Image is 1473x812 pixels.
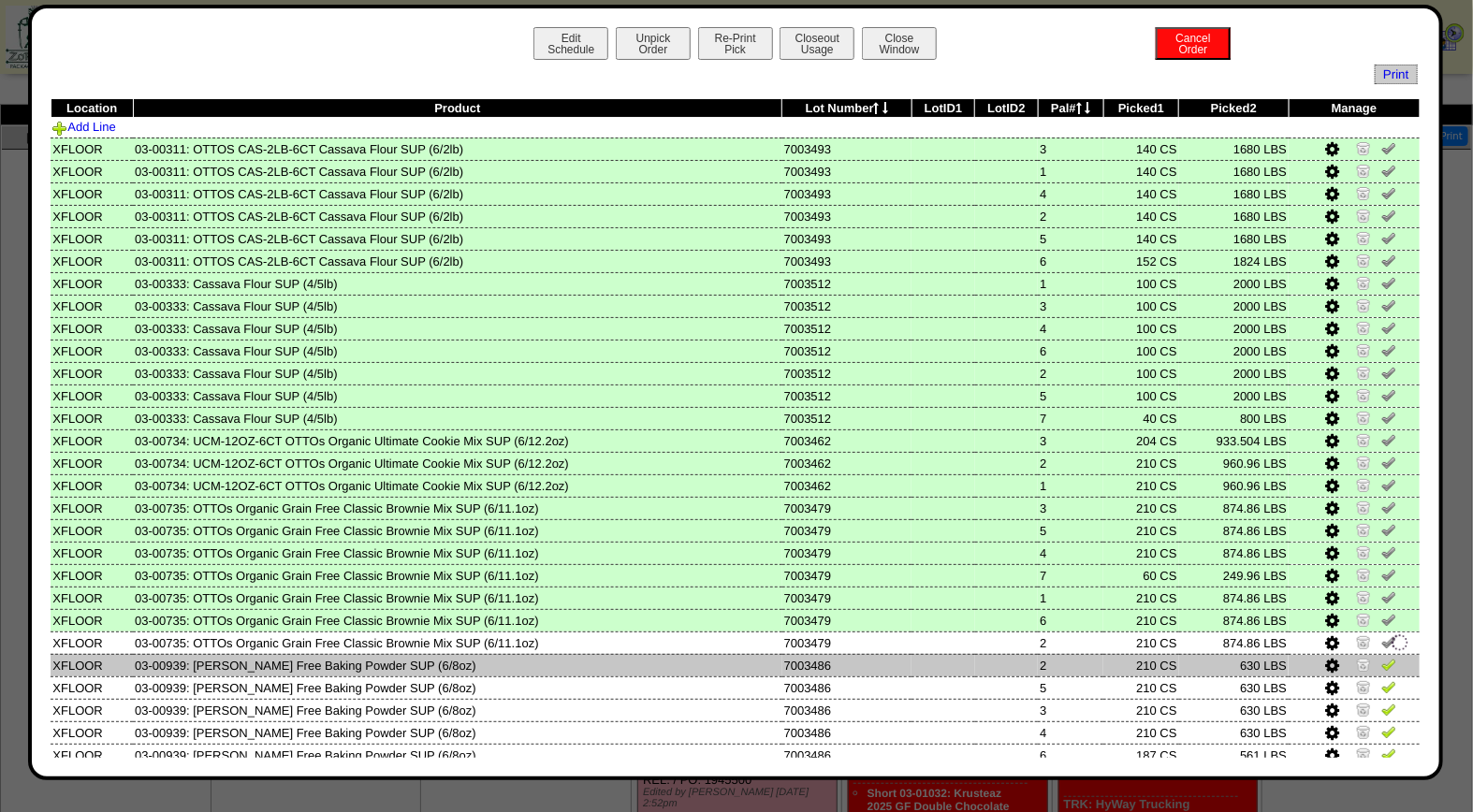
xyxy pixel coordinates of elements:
img: Zero Item and Verify [1356,567,1371,582]
td: 140 CS [1103,205,1178,227]
td: 7 [1038,407,1103,429]
td: 7003479 [782,497,912,519]
td: XFLOOR [51,587,133,609]
td: 03-00735: OTTOs Organic Grain Free Classic Brownie Mix SUP (6/11.1oz) [133,519,782,542]
td: 2000 LBS [1179,272,1289,295]
td: 7003512 [782,272,912,295]
td: 3 [1038,138,1103,160]
td: 7003479 [782,587,912,609]
td: 7003486 [782,721,912,744]
td: 100 CS [1103,340,1178,362]
td: XFLOOR [51,497,133,519]
td: 7003479 [782,564,912,587]
td: 6 [1038,250,1103,272]
td: 7003479 [782,519,912,542]
td: 7003486 [782,699,912,721]
th: Location [51,99,133,118]
td: 4 [1038,542,1103,564]
td: 2 [1038,654,1103,676]
td: XFLOOR [51,340,133,362]
td: 03-00734: UCM-12OZ-6CT OTTOs Organic Ultimate Cookie Mix SUP (6/12.2oz) [133,429,782,452]
img: Un-Verify Pick [1381,140,1396,155]
img: Un-Verify Pick [1381,522,1396,537]
td: 4 [1038,182,1103,205]
td: 2000 LBS [1179,384,1289,407]
td: 03-00734: UCM-12OZ-6CT OTTOs Organic Ultimate Cookie Mix SUP (6/12.2oz) [133,474,782,497]
td: 03-00939: [PERSON_NAME] Free Baking Powder SUP (6/8oz) [133,721,782,744]
td: 7003493 [782,250,912,272]
td: 03-00311: OTTOS CAS-2LB-6CT Cassava Flour SUP (6/2lb) [133,205,782,227]
td: 100 CS [1103,384,1178,407]
img: Un-Verify Pick [1381,342,1396,357]
td: XFLOOR [51,407,133,429]
td: 630 LBS [1179,654,1289,676]
a: Print [1375,65,1417,84]
img: Un-Verify Pick [1381,410,1396,425]
td: 03-00311: OTTOS CAS-2LB-6CT Cassava Flour SUP (6/2lb) [133,250,782,272]
td: 210 CS [1103,676,1178,699]
td: XFLOOR [51,744,133,766]
th: Picked1 [1103,99,1178,118]
img: Zero Item and Verify [1356,342,1371,357]
img: Zero Item and Verify [1356,297,1371,312]
td: 03-00735: OTTOs Organic Grain Free Classic Brownie Mix SUP (6/11.1oz) [133,542,782,564]
img: Un-Verify Pick [1381,230,1396,245]
img: Un-Verify Pick [1381,500,1396,515]
td: 210 CS [1103,452,1178,474]
td: 7003512 [782,407,912,429]
img: Zero Item and Verify [1356,477,1371,492]
td: 7 [1038,564,1103,587]
img: Zero Item and Verify [1356,140,1371,155]
td: 1680 LBS [1179,227,1289,250]
td: 2000 LBS [1179,340,1289,362]
img: Un-Verify Pick [1381,297,1396,312]
img: Zero Item and Verify [1356,365,1371,380]
td: XFLOOR [51,519,133,542]
td: 630 LBS [1179,721,1289,744]
img: Zero Item and Verify [1356,253,1371,268]
a: CloseWindow [860,42,939,56]
td: 874.86 LBS [1179,542,1289,564]
td: 210 CS [1103,519,1178,542]
td: XFLOOR [51,452,133,474]
td: 933.504 LBS [1179,429,1289,452]
button: EditSchedule [533,27,608,60]
td: XFLOOR [51,609,133,631]
td: 7003512 [782,384,912,407]
img: Un-Verify Pick [1381,477,1396,492]
td: 100 CS [1103,317,1178,340]
td: 7003462 [782,429,912,452]
td: 03-00333: Cassava Flour SUP (4/5lb) [133,362,782,384]
td: 7003462 [782,474,912,497]
td: 7003486 [782,654,912,676]
th: LotID1 [912,99,974,118]
td: 03-00939: [PERSON_NAME] Free Baking Powder SUP (6/8oz) [133,744,782,766]
td: XFLOOR [51,676,133,699]
td: 140 CS [1103,182,1178,205]
button: CloseoutUsage [780,27,854,60]
td: XFLOOR [51,429,133,452]
img: Zero Item and Verify [1356,657,1371,672]
td: 100 CS [1103,295,1178,317]
th: Pal# [1038,99,1103,118]
img: Verify Pick [1381,702,1396,717]
td: 210 CS [1103,542,1178,564]
td: 6 [1038,340,1103,362]
td: 210 CS [1103,474,1178,497]
img: Zero Item and Verify [1356,724,1371,739]
td: XFLOOR [51,474,133,497]
td: 5 [1038,519,1103,542]
td: XFLOOR [51,654,133,676]
td: 204 CS [1103,429,1178,452]
td: 03-00939: [PERSON_NAME] Free Baking Powder SUP (6/8oz) [133,654,782,676]
td: 7003512 [782,340,912,362]
img: Un-Verify Pick [1381,589,1396,604]
td: 7003493 [782,205,912,227]
td: 03-00311: OTTOS CAS-2LB-6CT Cassava Flour SUP (6/2lb) [133,227,782,250]
td: 210 CS [1103,721,1178,744]
td: XFLOOR [51,542,133,564]
td: XFLOOR [51,160,133,182]
td: 1 [1038,587,1103,609]
td: 03-00311: OTTOS CAS-2LB-6CT Cassava Flour SUP (6/2lb) [133,182,782,205]
td: 03-00311: OTTOS CAS-2LB-6CT Cassava Flour SUP (6/2lb) [133,160,782,182]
